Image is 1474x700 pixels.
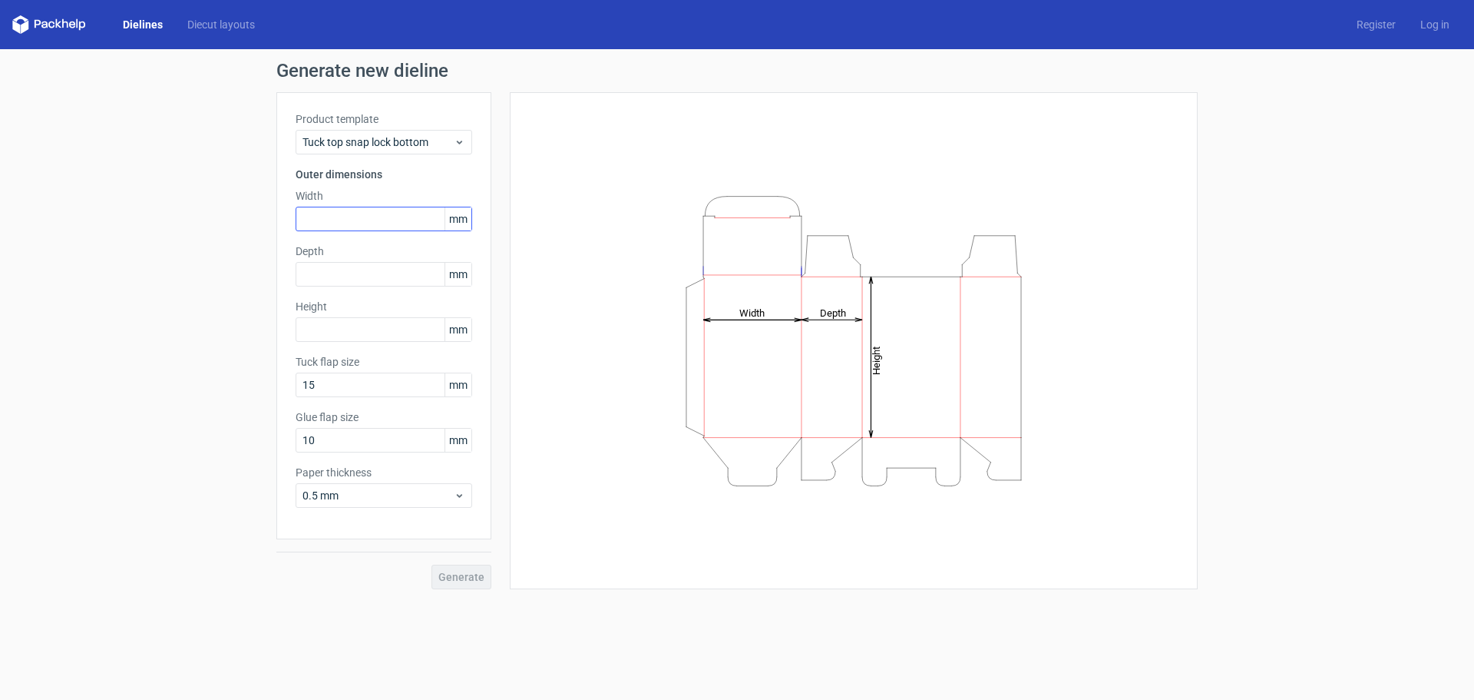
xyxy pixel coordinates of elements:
[820,307,846,318] tspan: Depth
[296,167,472,182] h3: Outer dimensions
[296,244,472,259] label: Depth
[445,373,471,396] span: mm
[302,134,454,150] span: Tuck top snap lock bottom
[296,465,472,480] label: Paper thickness
[1408,17,1462,32] a: Log in
[175,17,267,32] a: Diecut layouts
[296,410,472,425] label: Glue flap size
[739,307,765,318] tspan: Width
[111,17,175,32] a: Dielines
[276,61,1198,80] h1: Generate new dieline
[1344,17,1408,32] a: Register
[296,111,472,127] label: Product template
[445,429,471,452] span: mm
[296,354,472,370] label: Tuck flap size
[445,318,471,341] span: mm
[302,488,454,503] span: 0.5 mm
[445,263,471,286] span: mm
[296,188,472,204] label: Width
[871,346,882,374] tspan: Height
[296,299,472,314] label: Height
[445,207,471,231] span: mm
